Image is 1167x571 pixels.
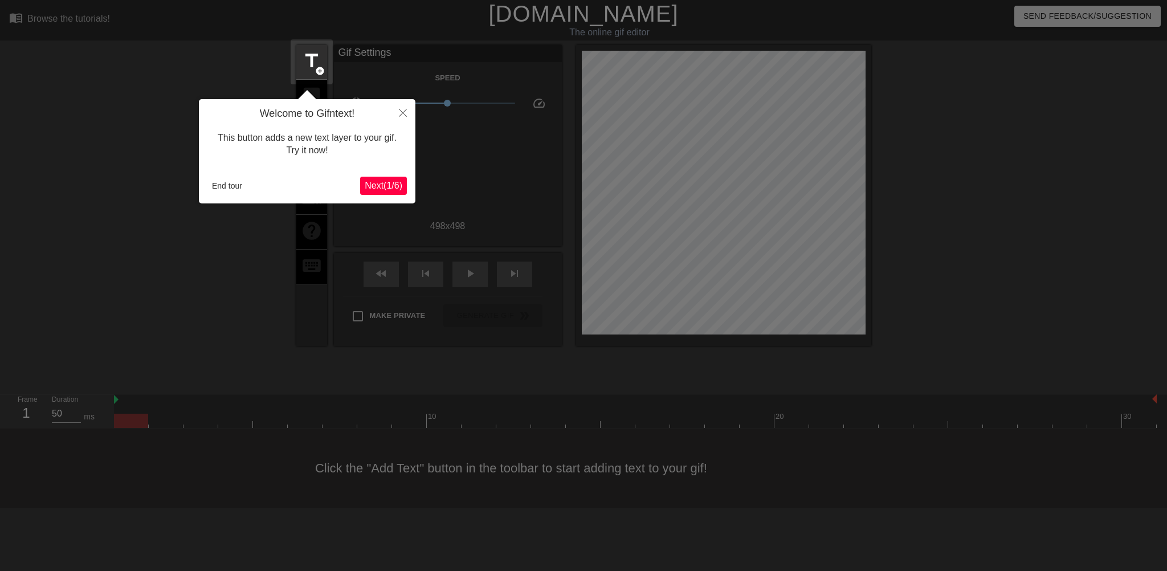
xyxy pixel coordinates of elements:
button: End tour [207,177,247,194]
h4: Welcome to Gifntext! [207,108,407,120]
div: This button adds a new text layer to your gif. Try it now! [207,120,407,169]
span: Next ( 1 / 6 ) [365,181,402,190]
button: Next [360,177,407,195]
button: Close [390,99,415,125]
